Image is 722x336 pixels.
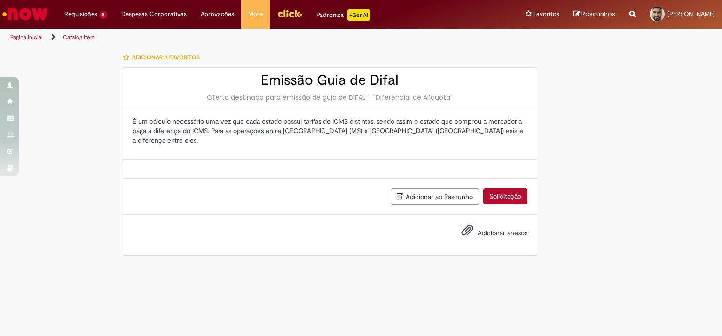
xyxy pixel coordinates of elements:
p: É um cálculo necessário uma vez que cada estado possui tarifas de ICMS distintas, sendo assim o e... [133,117,527,145]
span: Requisições [64,9,97,19]
span: Favoritos [534,9,559,19]
button: Adicionar a Favoritos [123,48,205,67]
button: Adicionar anexos [459,222,476,243]
img: ServiceNow [1,5,49,24]
p: +GenAi [347,9,370,21]
button: Adicionar ao Rascunho [391,188,479,205]
div: Oferta destinada para emissão de guia de DIFAL – "Diferencial de Alíquota" [133,93,527,102]
ul: Trilhas de página [7,29,474,46]
span: More [248,9,263,19]
span: Rascunhos [581,9,615,18]
span: 5 [99,11,107,19]
span: [PERSON_NAME] [667,10,715,18]
a: Rascunhos [573,10,615,19]
span: Adicionar anexos [478,229,527,237]
h2: Emissão Guia de Difal [133,72,527,88]
span: Adicionar a Favoritos [132,54,200,61]
span: Despesas Corporativas [121,9,187,19]
button: Solicitação [483,188,527,204]
img: click_logo_yellow_360x200.png [277,7,302,21]
a: Catalog Item [63,33,95,41]
a: Página inicial [10,33,43,41]
span: Aprovações [201,9,234,19]
div: Padroniza [316,9,370,21]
